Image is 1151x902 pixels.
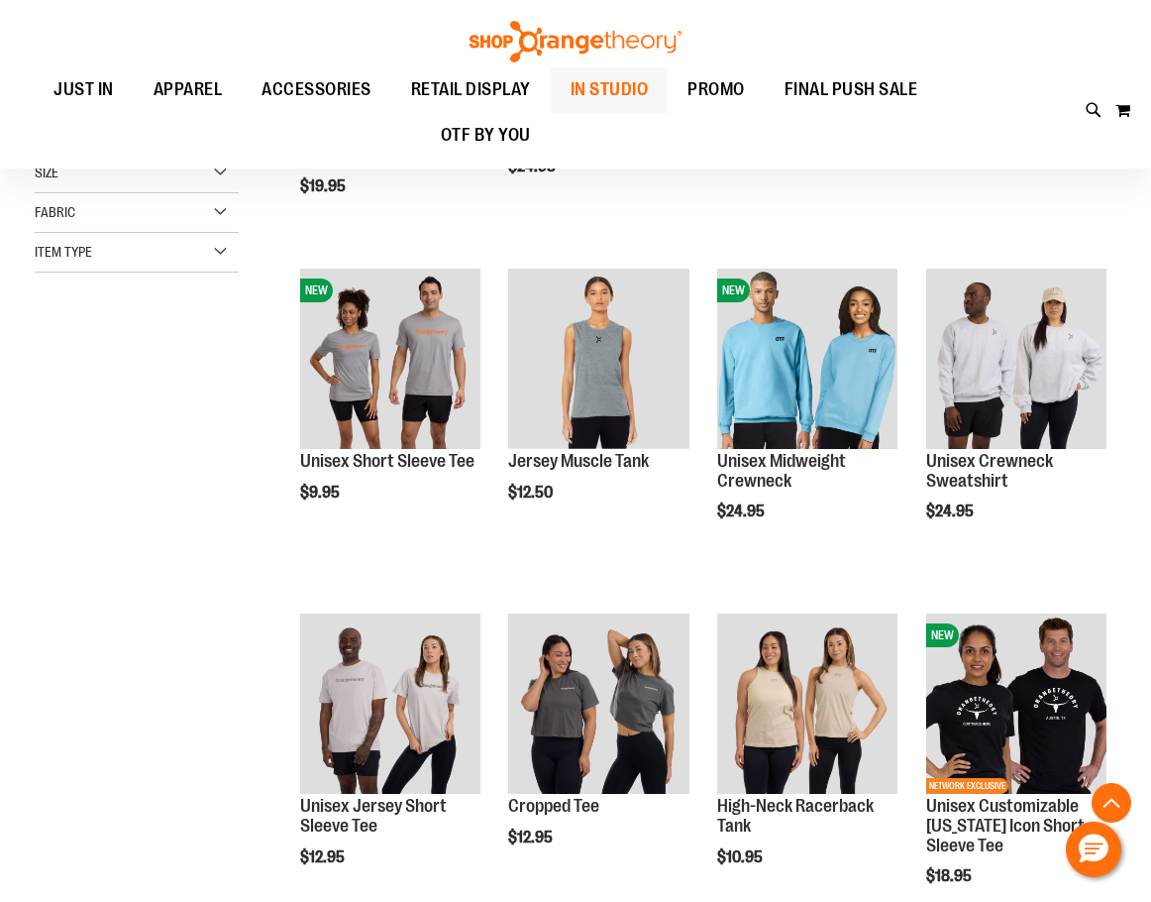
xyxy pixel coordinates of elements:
[508,451,649,471] a: Jersey Muscle Tank
[668,67,765,113] a: PROMO
[300,177,349,195] span: $19.95
[467,21,684,62] img: Shop Orangetheory
[717,796,874,836] a: High-Neck Racerback Tank
[551,67,669,113] a: IN STUDIO
[508,484,556,502] span: $12.50
[300,614,480,797] a: OTF Unisex Jersey SS Tee Grey
[300,484,343,502] span: $9.95
[300,614,480,794] img: OTF Unisex Jersey SS Tee Grey
[262,67,371,112] span: ACCESSORIES
[300,796,447,836] a: Unisex Jersey Short Sleeve Tee
[926,503,977,520] span: $24.95
[508,796,599,816] a: Cropped Tee
[785,67,918,112] span: FINAL PUSH SALE
[300,269,480,452] a: Unisex Short Sleeve TeeNEW
[717,503,768,520] span: $24.95
[1066,822,1121,877] button: Hello, have a question? Let’s chat.
[154,67,223,112] span: APPAREL
[391,67,551,112] a: RETAIL DISPLAY
[717,451,846,491] a: Unisex Midweight Crewneck
[498,604,698,897] div: product
[926,867,975,885] span: $18.95
[300,279,333,302] span: NEW
[300,848,348,866] span: $12.95
[926,269,1106,452] a: OTF Unisex Crewneck Sweatshirt Grey
[926,778,1008,794] span: NETWORK EXCLUSIVE
[508,614,688,794] img: OTF Womens Crop Tee Grey
[765,67,938,113] a: FINAL PUSH SALE
[300,269,480,449] img: Unisex Short Sleeve Tee
[717,269,897,449] img: Unisex Midweight Crewneck
[1092,783,1131,823] button: Back To Top
[717,614,897,797] a: OTF Womens CVC Racerback Tank Tan
[35,204,75,220] span: Fabric
[290,259,490,552] div: product
[300,451,474,471] a: Unisex Short Sleeve Tee
[687,67,745,112] span: PROMO
[34,67,134,113] a: JUST IN
[707,259,907,572] div: product
[508,614,688,797] a: OTF Womens Crop Tee Grey
[926,614,1106,794] img: OTF City Unisex Texas Icon SS Tee Black
[421,113,551,159] a: OTF BY YOU
[717,269,897,452] a: Unisex Midweight CrewneckNEW
[53,67,114,112] span: JUST IN
[717,614,897,794] img: OTF Womens CVC Racerback Tank Tan
[134,67,243,113] a: APPAREL
[926,623,959,647] span: NEW
[916,259,1116,572] div: product
[498,259,698,552] div: product
[717,279,750,302] span: NEW
[571,67,649,112] span: IN STUDIO
[926,614,1106,797] a: OTF City Unisex Texas Icon SS Tee BlackNEWNETWORK EXCLUSIVE
[35,244,92,260] span: Item Type
[926,451,1053,491] a: Unisex Crewneck Sweatshirt
[926,269,1106,449] img: OTF Unisex Crewneck Sweatshirt Grey
[35,165,58,180] span: Size
[508,269,688,452] a: Jersey Muscle Tank
[411,67,531,112] span: RETAIL DISPLAY
[242,67,391,113] a: ACCESSORIES
[508,269,688,449] img: Jersey Muscle Tank
[717,848,766,866] span: $10.95
[926,796,1085,855] a: Unisex Customizable [US_STATE] Icon Short Sleeve Tee
[441,113,531,158] span: OTF BY YOU
[508,829,556,846] span: $12.95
